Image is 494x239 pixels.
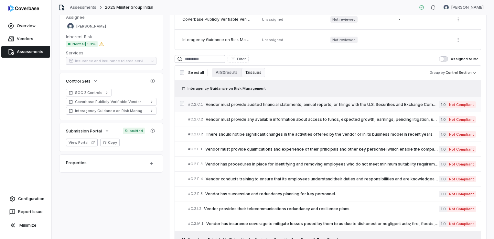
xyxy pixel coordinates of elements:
[447,116,476,123] span: Not Compliant
[3,193,49,205] a: Configuration
[66,98,156,106] a: Coverbase Publicly Verifiable Vendor Controls
[206,176,439,182] span: Vendor conducts training to ensure that its employees understand their duties and responsibilitie...
[439,176,447,182] span: 1.0
[205,147,439,152] span: Vendor must provide qualifications and experience of their principals and other key personnel whi...
[439,221,447,227] span: 1.0
[447,191,476,197] span: Not Compliant
[123,128,145,134] span: Submitted
[447,206,476,212] span: Not Compliant
[1,46,50,58] a: Assessments
[188,187,476,201] a: #C.2.E.5Vendor has succession and redundancy planning for key personnel.1.0Not Compliant
[399,17,443,22] div: -
[330,37,358,43] span: Not reviewed
[76,24,106,29] span: [PERSON_NAME]
[75,99,147,104] span: Coverbase Publicly Verifiable Vendor Controls
[188,147,203,152] span: # C.2.E.1
[242,68,265,77] button: 13 issues
[188,172,476,186] a: #C.2.E.4Vendor conducts training to ensure that its employees understand their duties and respons...
[3,219,49,232] button: Minimize
[66,41,98,47] span: Normal | 1.0%
[64,75,100,87] button: Control Sets
[439,191,447,197] span: 1.0
[3,206,49,218] button: Report Issue
[188,176,203,181] span: # C.2.E.4
[447,146,476,153] span: Not Compliant
[75,108,147,113] span: Interagency Guidance on Risk Management
[180,70,184,75] input: Select all
[262,17,283,22] span: Unassigned
[205,162,439,167] span: Vendor has procedures in place for identifying and removing employees who do not meet minimum sui...
[8,5,39,12] img: logo-D7KZi-bG.svg
[188,127,476,142] a: #C.2.D.2There should not be significant changes in the activities offered by the vendor or in its...
[447,221,476,227] span: Not Compliant
[440,3,488,12] button: Shannon LeBlanc avatar[PERSON_NAME]
[262,38,283,42] span: Unassigned
[75,90,102,95] span: SOC 2 Controls
[188,216,476,231] a: #C.2.M.1Vendor has insurance coverage to mitigate losses posed by them to us due to dishonest or ...
[212,68,242,77] button: All 80 results
[188,191,203,196] span: # C.2.E.5
[451,5,484,10] span: [PERSON_NAME]
[188,102,203,107] span: # C.2.C.1
[66,89,112,97] a: SOC 2 Controls
[67,23,74,29] img: Shannon LeBlanc avatar
[66,78,91,84] span: Control Sets
[206,117,439,122] span: Vendor must provide any available information about access to funds, expected growth, earnings, p...
[100,139,120,146] button: Copy
[330,16,358,23] span: Not reviewed
[204,206,439,211] span: Vendor provides their telecommunications redundancy and resilience plans.
[206,102,439,107] span: Vendor must provide audited financial statements, annual reports, or filings with the U.S. Securi...
[447,176,476,182] span: Not Compliant
[205,191,439,197] span: Vendor has succession and redundancy planning for key personnel.
[439,56,448,62] button: Assigned to me
[66,14,156,20] dt: Assignee
[439,101,447,108] span: 1.0
[237,57,246,62] span: Filter
[70,5,96,10] a: Assessments
[188,117,203,122] span: # C.2.C.2
[188,112,476,127] a: #C.2.C.2Vendor must provide any available information about access to funds, expected growth, ear...
[66,107,156,115] a: Interagency Guidance on Risk Management
[188,201,476,216] a: #C.2.I.2Vendor provides their telecommunications redundancy and resilience plans.1.0Not Compliant
[439,116,447,123] span: 1.0
[182,37,252,42] div: Interagency Guidance on Risk Management
[430,70,445,75] span: Group by
[439,56,478,62] label: Assigned to me
[399,37,443,42] div: -
[188,70,204,75] span: Select all
[188,142,476,156] a: #C.2.E.1Vendor must provide qualifications and experience of their principals and other key perso...
[447,131,476,138] span: Not Compliant
[447,161,476,167] span: Not Compliant
[64,125,112,137] button: Submission Portal
[66,34,156,40] dt: Inherent Risk
[188,206,201,211] span: # C.2.I.2
[447,101,476,108] span: Not Compliant
[188,221,204,226] span: # C.2.M.1
[1,33,50,45] a: Vendors
[66,139,98,146] button: View Portal
[188,162,203,166] span: # C.2.E.3
[444,5,449,10] img: Shannon LeBlanc avatar
[188,97,476,112] a: #C.2.C.1Vendor must provide audited financial statements, annual reports, or filings with the U.S...
[439,206,447,212] span: 1.0
[188,132,203,137] span: # C.2.D.2
[66,50,156,56] dt: Services
[206,221,439,226] span: Vendor has insurance coverage to mitigate losses posed by them to us due to dishonest or negligen...
[182,17,252,22] div: Coverbase Publicly Verifiable Vendor Controls
[188,86,266,91] span: Interagency Guidance on Risk Management
[228,55,249,63] button: Filter
[66,128,102,134] span: Submission Portal
[105,5,153,10] span: 2025 Miniter Group Initial
[188,157,476,171] a: #C.2.E.3Vendor has procedures in place for identifying and removing employees who do not meet min...
[206,132,439,137] span: There should not be significant changes in the activities offered by the vendor or in its busines...
[1,20,50,32] a: Overview
[439,161,447,167] span: 1.0
[439,131,447,138] span: 1.0
[439,146,447,153] span: 1.0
